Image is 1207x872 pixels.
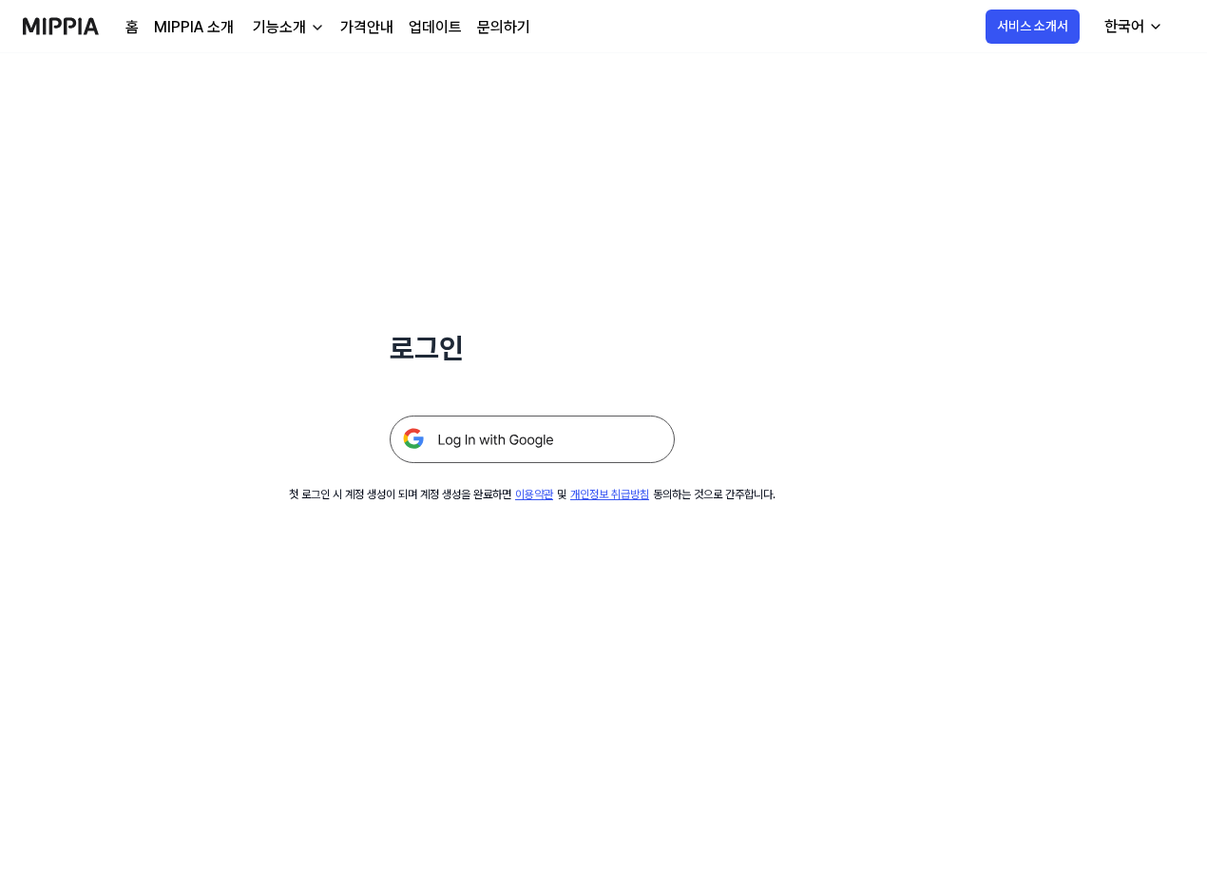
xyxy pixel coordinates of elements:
div: 첫 로그인 시 계정 생성이 되며 계정 생성을 완료하면 및 동의하는 것으로 간주합니다. [289,486,776,503]
a: 문의하기 [477,16,530,39]
a: MIPPIA 소개 [154,16,234,39]
a: 홈 [125,16,139,39]
a: 개인정보 취급방침 [570,488,649,501]
h1: 로그인 [390,327,675,370]
a: 업데이트 [409,16,462,39]
button: 서비스 소개서 [986,10,1080,44]
div: 기능소개 [249,16,310,39]
img: down [310,20,325,35]
a: 이용약관 [515,488,553,501]
a: 가격안내 [340,16,393,39]
div: 한국어 [1101,15,1148,38]
button: 기능소개 [249,16,325,39]
img: 구글 로그인 버튼 [390,416,675,463]
button: 한국어 [1089,8,1175,46]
